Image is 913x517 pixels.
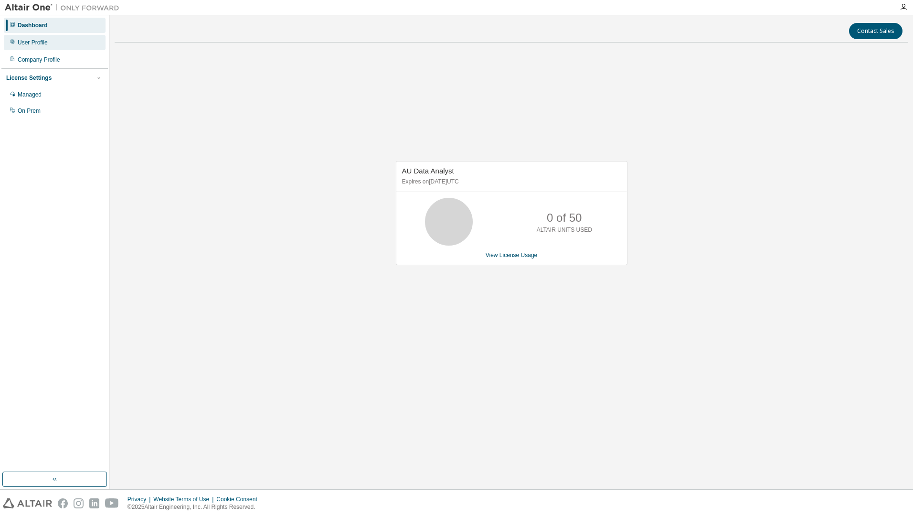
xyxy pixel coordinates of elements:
img: facebook.svg [58,498,68,508]
img: linkedin.svg [89,498,99,508]
div: User Profile [18,39,48,46]
div: Dashboard [18,22,48,29]
p: © 2025 Altair Engineering, Inc. All Rights Reserved. [127,503,263,511]
img: altair_logo.svg [3,498,52,508]
button: Contact Sales [849,23,902,39]
p: 0 of 50 [547,210,582,226]
div: Managed [18,91,42,98]
span: AU Data Analyst [402,167,454,175]
p: ALTAIR UNITS USED [537,226,592,234]
p: Expires on [DATE] UTC [402,178,619,186]
img: instagram.svg [74,498,84,508]
a: View License Usage [486,252,538,258]
img: youtube.svg [105,498,119,508]
img: Altair One [5,3,124,12]
div: Company Profile [18,56,60,64]
div: Privacy [127,495,153,503]
div: Website Terms of Use [153,495,216,503]
div: Cookie Consent [216,495,263,503]
div: License Settings [6,74,52,82]
div: On Prem [18,107,41,115]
